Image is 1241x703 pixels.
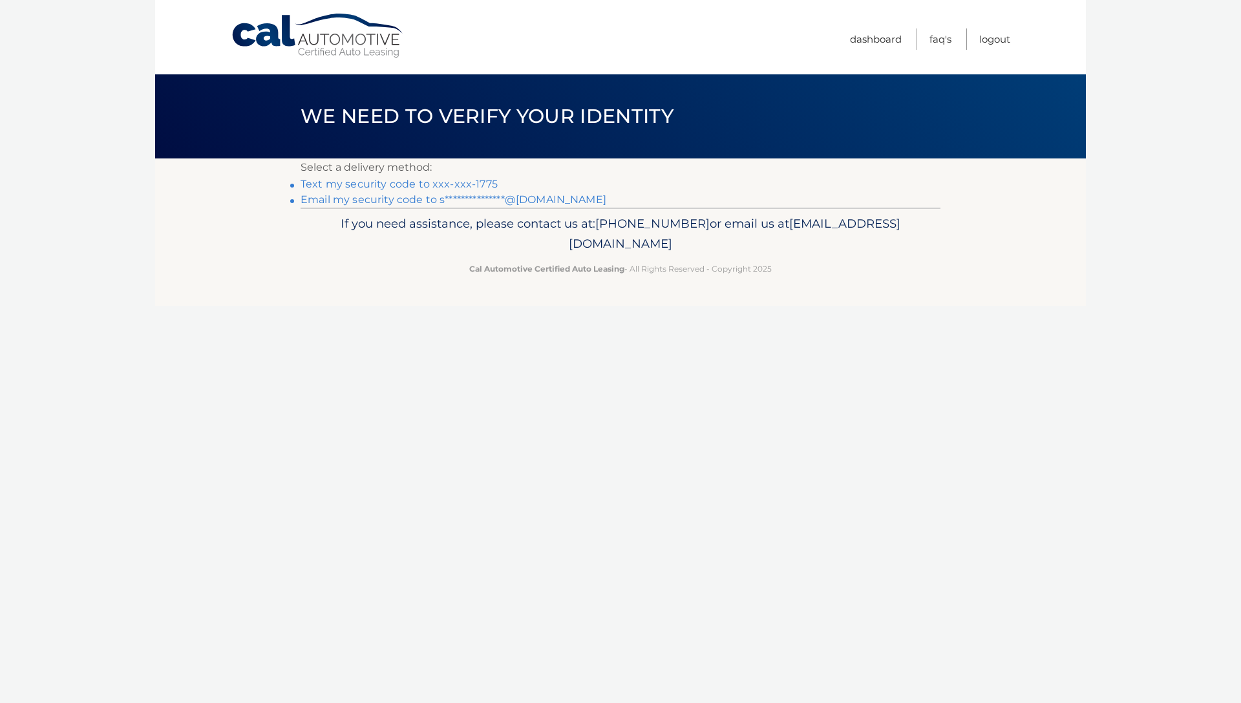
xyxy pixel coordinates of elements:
[595,216,710,231] span: [PHONE_NUMBER]
[929,28,951,50] a: FAQ's
[309,262,932,276] p: - All Rights Reserved - Copyright 2025
[301,104,674,128] span: We need to verify your identity
[231,13,405,59] a: Cal Automotive
[979,28,1010,50] a: Logout
[301,158,940,177] p: Select a delivery method:
[309,213,932,255] p: If you need assistance, please contact us at: or email us at
[301,178,498,190] a: Text my security code to xxx-xxx-1775
[469,264,624,274] strong: Cal Automotive Certified Auto Leasing
[850,28,902,50] a: Dashboard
